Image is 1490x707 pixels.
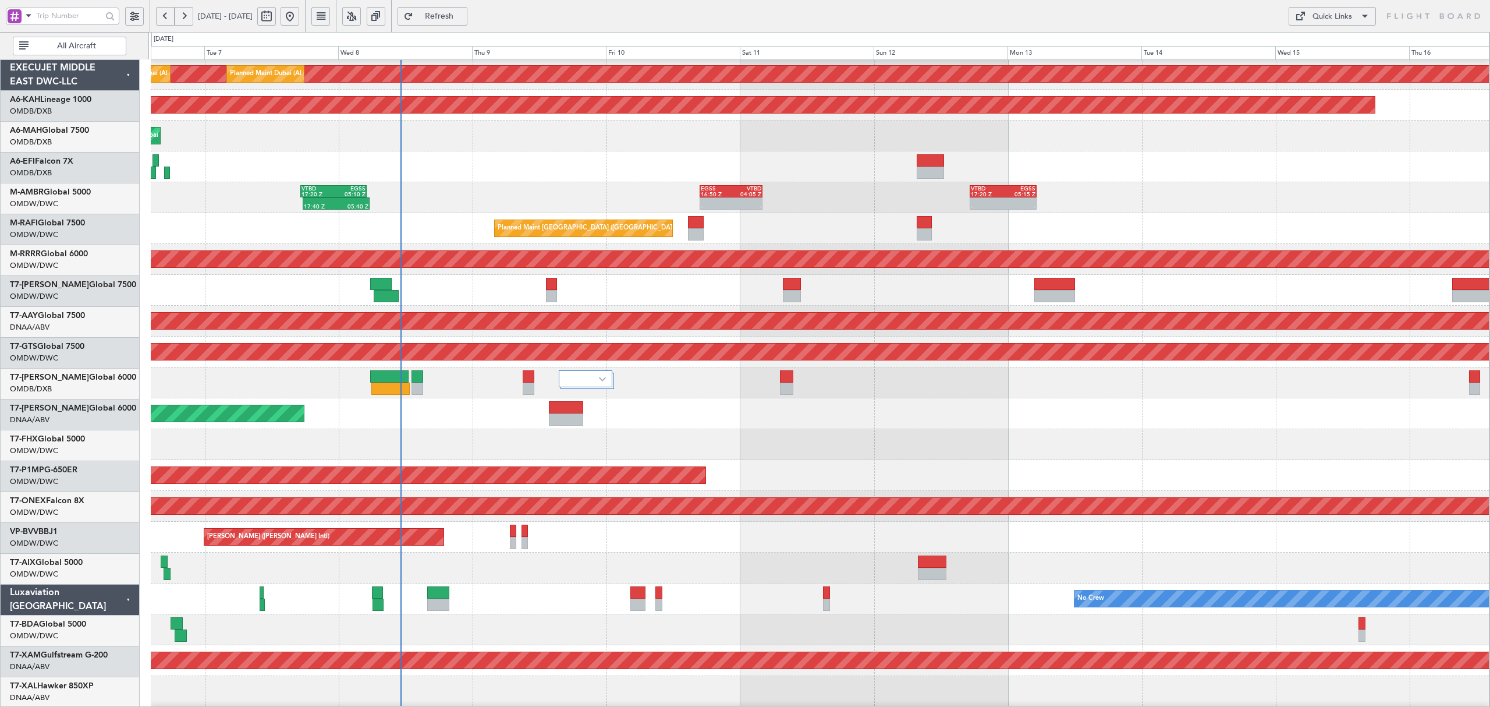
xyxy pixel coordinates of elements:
[10,106,52,116] a: OMDB/DXB
[10,466,44,474] span: T7-P1MP
[10,466,77,474] a: T7-P1MPG-650ER
[10,342,84,351] a: T7-GTSGlobal 7500
[740,46,874,60] div: Sat 11
[1077,590,1104,607] div: No Crew
[701,186,731,192] div: EGSS
[10,260,58,271] a: OMDW/DWC
[10,188,91,196] a: M-AMBRGlobal 5000
[1141,46,1275,60] div: Tue 14
[336,204,368,210] div: 05:40 Z
[10,168,52,178] a: OMDB/DXB
[301,186,334,192] div: VTBD
[971,186,1003,192] div: VTBD
[10,662,49,672] a: DNAA/ABV
[10,497,84,505] a: T7-ONEXFalcon 8X
[731,192,761,197] div: 04:05 Z
[10,126,42,135] span: A6-MAH
[10,692,49,703] a: DNAA/ABV
[10,219,38,227] span: M-RAFI
[10,312,38,320] span: T7-AAY
[10,373,136,381] a: T7-[PERSON_NAME]Global 6000
[701,204,731,210] div: -
[1312,11,1352,23] div: Quick Links
[10,497,46,505] span: T7-ONEX
[10,312,85,320] a: T7-AAYGlobal 7500
[731,204,761,210] div: -
[10,507,58,518] a: OMDW/DWC
[10,157,35,165] span: A6-EFI
[10,682,94,690] a: T7-XALHawker 850XP
[36,7,102,24] input: Trip Number
[304,204,336,210] div: 17:40 Z
[10,435,38,443] span: T7-FHX
[874,46,1007,60] div: Sun 12
[10,620,86,628] a: T7-BDAGlobal 5000
[1003,204,1035,210] div: -
[498,220,692,237] div: Planned Maint [GEOGRAPHIC_DATA] ([GEOGRAPHIC_DATA] Intl)
[10,404,136,412] a: T7-[PERSON_NAME]Global 6000
[1003,192,1035,197] div: 05:15 Z
[334,192,366,197] div: 05:10 Z
[10,281,136,289] a: T7-[PERSON_NAME]Global 7500
[10,373,89,381] span: T7-[PERSON_NAME]
[10,620,39,628] span: T7-BDA
[10,682,37,690] span: T7-XAL
[198,11,253,22] span: [DATE] - [DATE]
[10,219,85,227] a: M-RAFIGlobal 7500
[10,415,49,425] a: DNAA/ABV
[301,192,334,197] div: 17:20 Z
[230,65,345,83] div: Planned Maint Dubai (Al Maktoum Intl)
[96,65,211,83] div: Planned Maint Dubai (Al Maktoum Intl)
[10,651,41,659] span: T7-XAM
[10,631,58,641] a: OMDW/DWC
[10,558,36,567] span: T7-AIX
[971,204,1003,210] div: -
[13,37,126,55] button: All Aircraft
[10,446,58,456] a: OMDW/DWC
[10,126,89,135] a: A6-MAHGlobal 7500
[10,435,85,443] a: T7-FHXGlobal 5000
[10,250,41,258] span: M-RRRR
[1275,46,1409,60] div: Wed 15
[10,291,58,302] a: OMDW/DWC
[971,192,1003,197] div: 17:20 Z
[1003,186,1035,192] div: EGSS
[10,96,91,104] a: A6-KAHLineage 1000
[10,281,89,289] span: T7-[PERSON_NAME]
[10,157,73,165] a: A6-EFIFalcon 7X
[10,476,58,487] a: OMDW/DWC
[10,384,52,394] a: OMDB/DXB
[97,127,211,144] div: Planned Maint Dubai (Al Maktoum Intl)
[731,186,761,192] div: VTBD
[10,188,44,196] span: M-AMBR
[338,46,472,60] div: Wed 8
[472,46,606,60] div: Thu 9
[599,377,606,381] img: arrow-gray.svg
[10,322,49,333] a: DNAA/ABV
[207,528,329,546] div: [PERSON_NAME] ([PERSON_NAME] Intl)
[10,528,38,536] span: VP-BVV
[1007,46,1141,60] div: Mon 13
[10,96,40,104] span: A6-KAH
[10,569,58,579] a: OMDW/DWC
[204,46,338,60] div: Tue 7
[398,7,467,26] button: Refresh
[31,42,122,50] span: All Aircraft
[416,12,463,20] span: Refresh
[10,404,89,412] span: T7-[PERSON_NAME]
[10,199,58,209] a: OMDW/DWC
[10,651,108,659] a: T7-XAMGulfstream G-200
[154,34,173,44] div: [DATE]
[10,229,58,240] a: OMDW/DWC
[10,353,58,363] a: OMDW/DWC
[10,250,88,258] a: M-RRRRGlobal 6000
[10,528,58,536] a: VP-BVVBBJ1
[606,46,740,60] div: Fri 10
[10,342,37,351] span: T7-GTS
[1289,7,1376,26] button: Quick Links
[701,192,731,197] div: 16:50 Z
[334,186,366,192] div: EGSS
[10,558,83,567] a: T7-AIXGlobal 5000
[10,538,58,549] a: OMDW/DWC
[10,137,52,147] a: OMDB/DXB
